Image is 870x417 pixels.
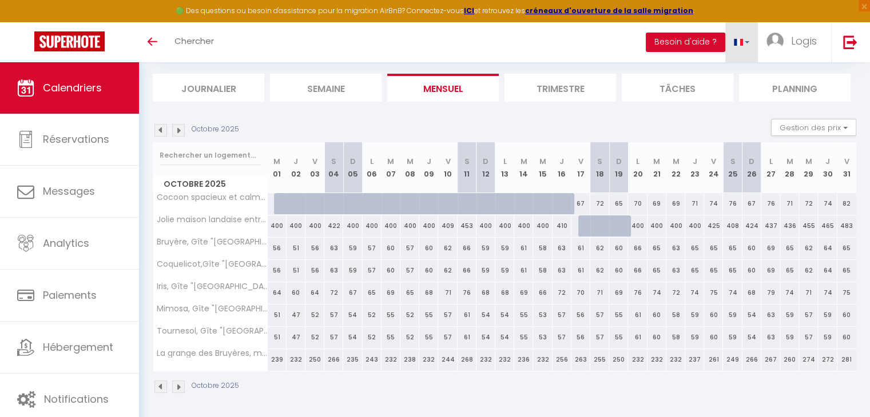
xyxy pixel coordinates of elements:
[761,193,780,214] div: 76
[647,238,666,259] div: 65
[837,304,856,326] div: 60
[609,238,628,259] div: 60
[445,156,450,167] abbr: V
[571,327,590,348] div: 56
[324,304,343,326] div: 57
[400,282,419,303] div: 65
[525,6,693,15] strong: créneaux d'ouverture de la salle migration
[305,142,324,193] th: 03
[43,236,89,250] span: Analytics
[730,156,735,167] abbr: S
[571,282,590,303] div: 70
[331,156,336,167] abbr: S
[805,156,812,167] abbr: M
[174,35,214,47] span: Chercher
[305,238,324,259] div: 56
[43,184,95,198] span: Messages
[438,260,457,281] div: 62
[419,238,438,259] div: 60
[438,282,457,303] div: 71
[723,304,742,326] div: 59
[761,142,780,193] th: 27
[837,327,856,348] div: 60
[799,327,818,348] div: 57
[458,215,476,236] div: 453
[818,238,837,259] div: 64
[749,156,754,167] abbr: D
[407,156,414,167] abbr: M
[382,238,400,259] div: 60
[476,260,495,281] div: 59
[704,327,723,348] div: 60
[761,260,780,281] div: 69
[742,304,761,326] div: 54
[305,260,324,281] div: 56
[769,156,772,167] abbr: L
[786,156,793,167] abbr: M
[305,282,324,303] div: 64
[799,142,818,193] th: 29
[609,304,628,326] div: 55
[666,327,685,348] div: 58
[685,282,704,303] div: 74
[43,340,113,354] span: Hébergement
[382,304,400,326] div: 55
[312,156,317,167] abbr: V
[400,327,419,348] div: 52
[761,282,780,303] div: 79
[514,282,533,303] div: 69
[533,327,552,348] div: 53
[155,282,269,291] span: Iris, Gîte "[GEOGRAPHIC_DATA]" Wifi+Parking
[837,282,856,303] div: 75
[553,238,571,259] div: 63
[387,156,394,167] abbr: M
[723,327,742,348] div: 59
[553,260,571,281] div: 63
[723,193,742,214] div: 76
[666,304,685,326] div: 58
[704,260,723,281] div: 65
[609,193,628,214] div: 65
[400,215,419,236] div: 400
[609,327,628,348] div: 55
[590,304,609,326] div: 57
[324,215,343,236] div: 422
[799,260,818,281] div: 62
[685,238,704,259] div: 65
[622,74,733,102] li: Tâches
[818,304,837,326] div: 59
[419,327,438,348] div: 55
[647,327,666,348] div: 60
[370,156,374,167] abbr: L
[287,260,305,281] div: 51
[843,35,857,49] img: logout
[153,74,264,102] li: Journalier
[742,215,761,236] div: 424
[742,282,761,303] div: 68
[559,156,564,167] abbr: J
[685,260,704,281] div: 65
[350,156,356,167] abbr: D
[780,282,799,303] div: 74
[799,215,818,236] div: 455
[427,156,431,167] abbr: J
[270,74,382,102] li: Semaine
[761,238,780,259] div: 69
[476,238,495,259] div: 59
[837,142,856,193] th: 31
[305,215,324,236] div: 400
[419,304,438,326] div: 55
[419,282,438,303] div: 68
[268,327,287,348] div: 51
[464,6,474,15] a: ICI
[382,260,400,281] div: 60
[476,327,495,348] div: 54
[458,304,476,326] div: 61
[533,304,552,326] div: 53
[419,215,438,236] div: 400
[533,282,552,303] div: 66
[553,304,571,326] div: 57
[758,22,831,62] a: ... Logis
[616,156,622,167] abbr: D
